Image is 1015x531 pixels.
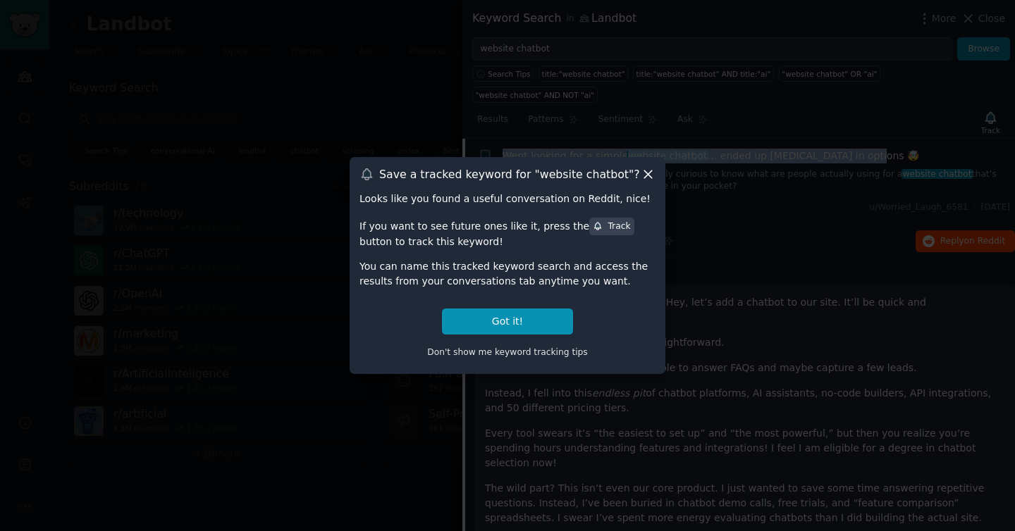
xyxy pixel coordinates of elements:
[593,220,630,233] div: Track
[359,216,656,249] div: If you want to see future ones like it, press the button to track this keyword!
[427,347,588,357] span: Don't show me keyword tracking tips
[379,167,640,182] h3: Save a tracked keyword for " website chatbot "?
[359,192,656,206] div: Looks like you found a useful conversation on Reddit, nice!
[359,259,656,289] div: You can name this tracked keyword search and access the results from your conversations tab anyti...
[442,308,573,335] button: Got it!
